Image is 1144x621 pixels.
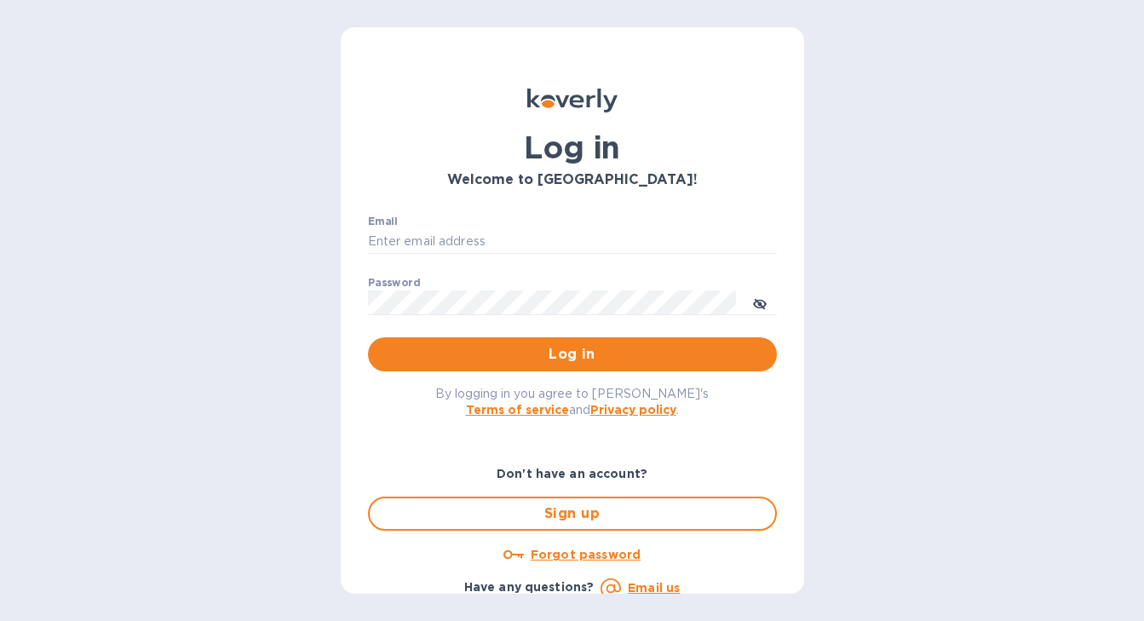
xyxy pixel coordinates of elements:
span: Log in [382,344,763,365]
label: Email [368,216,398,227]
h1: Log in [368,129,777,165]
button: toggle password visibility [743,285,777,319]
b: Have any questions? [464,580,595,594]
button: Sign up [368,497,777,531]
a: Terms of service [466,403,569,417]
u: Forgot password [531,548,641,561]
button: Log in [368,337,777,371]
img: Koverly [527,89,618,112]
label: Password [368,278,420,288]
a: Email us [628,581,680,595]
input: Enter email address [368,229,777,255]
h3: Welcome to [GEOGRAPHIC_DATA]! [368,172,777,188]
span: Sign up [383,503,762,524]
b: Don't have an account? [497,467,647,480]
span: By logging in you agree to [PERSON_NAME]'s and . [435,387,709,417]
a: Privacy policy [590,403,676,417]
